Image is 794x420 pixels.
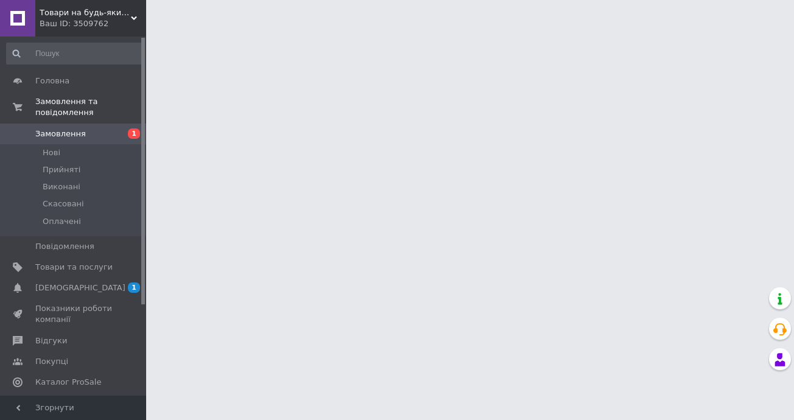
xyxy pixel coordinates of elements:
span: Показники роботи компанії [35,303,113,325]
span: Прийняті [43,164,80,175]
span: Відгуки [35,335,67,346]
span: Виконані [43,181,80,192]
input: Пошук [6,43,144,65]
span: Покупці [35,356,68,367]
span: 1 [128,128,140,139]
span: Товари на будь-який вибір [40,7,131,18]
span: Скасовані [43,198,84,209]
span: Замовлення [35,128,86,139]
span: Повідомлення [35,241,94,252]
span: [DEMOGRAPHIC_DATA] [35,282,125,293]
span: 1 [128,282,140,293]
span: Головна [35,75,69,86]
span: Замовлення та повідомлення [35,96,146,118]
span: Нові [43,147,60,158]
span: Товари та послуги [35,262,113,273]
div: Ваш ID: 3509762 [40,18,146,29]
span: Оплачені [43,216,81,227]
span: Каталог ProSale [35,377,101,388]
